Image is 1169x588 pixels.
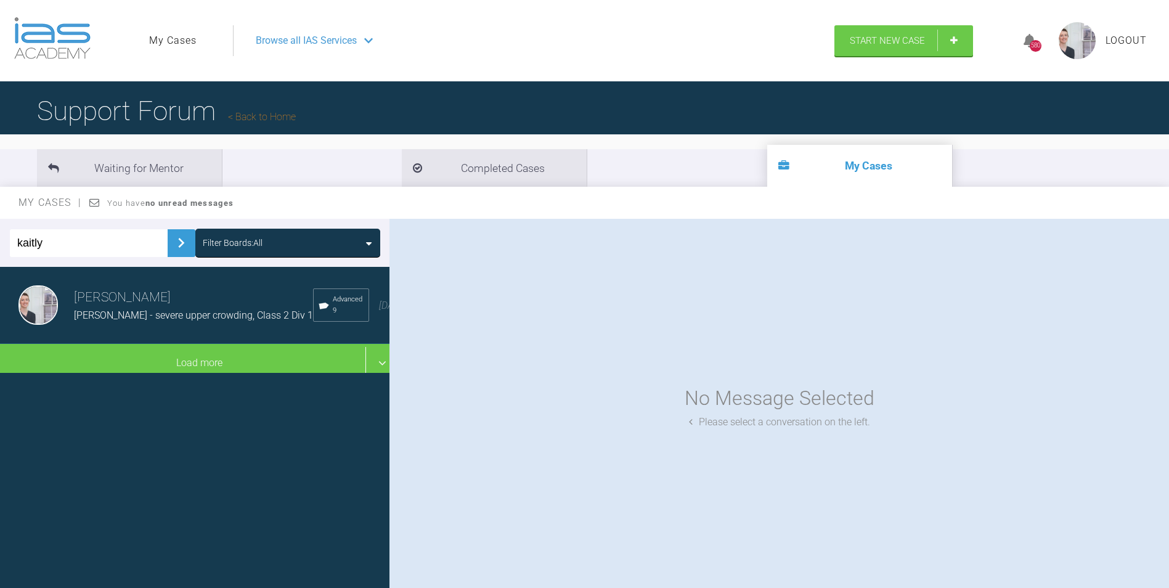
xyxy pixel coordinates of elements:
[228,111,296,123] a: Back to Home
[379,300,407,311] span: [DATE]
[171,233,191,253] img: chevronRight.28bd32b0.svg
[18,285,58,325] img: laura burns
[767,145,952,187] li: My Cases
[18,197,82,208] span: My Cases
[333,294,364,316] span: Advanced 9
[1059,22,1096,59] img: profile.png
[203,236,263,250] div: Filter Boards: All
[850,35,925,46] span: Start New Case
[37,149,222,187] li: Waiting for Mentor
[689,414,870,430] div: Please select a conversation on the left.
[402,149,587,187] li: Completed Cases
[834,25,973,56] a: Start New Case
[37,89,296,133] h1: Support Forum
[10,229,168,257] input: Enter Case ID or Title
[145,198,234,208] strong: no unread messages
[149,33,197,49] a: My Cases
[256,33,357,49] span: Browse all IAS Services
[14,17,91,59] img: logo-light.3e3ef733.png
[1030,40,1041,52] div: 580
[1106,33,1147,49] a: Logout
[107,198,234,208] span: You have
[74,287,313,308] h3: [PERSON_NAME]
[74,309,313,321] span: [PERSON_NAME] - severe upper crowding, Class 2 Div 1
[685,383,874,414] div: No Message Selected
